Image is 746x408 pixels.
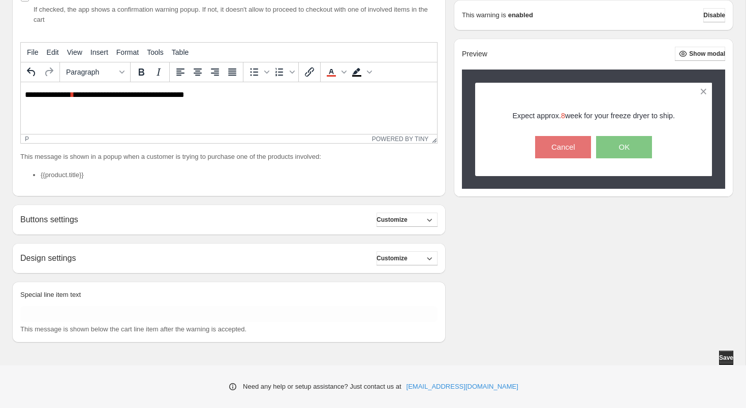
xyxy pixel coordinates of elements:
button: Formats [62,63,128,81]
span: Edit [47,48,59,56]
iframe: Rich Text Area [21,82,437,134]
span: Tools [147,48,164,56]
h2: Preview [462,50,487,58]
button: Redo [40,63,57,81]
button: Customize [377,213,438,227]
button: Disable [703,8,725,22]
li: {{product.title}} [41,170,438,180]
button: Align center [189,63,206,81]
span: Paragraph [66,68,116,76]
span: Customize [377,254,408,262]
button: Insert/edit link [301,63,318,81]
button: Save [719,351,733,365]
span: Show modal [689,50,725,58]
button: Align right [206,63,224,81]
span: File [27,48,39,56]
p: Expect approx. week for your freeze dryer to ship. [513,111,675,121]
button: Italic [150,63,167,81]
span: Table [172,48,189,56]
span: Format [116,48,139,56]
p: This message is shown in a popup when a customer is trying to purchase one of the products involved: [20,152,438,162]
h2: Design settings [20,253,76,263]
span: Insert [90,48,108,56]
span: Save [719,354,733,362]
span: Disable [703,11,725,19]
button: Show modal [675,47,725,61]
span: Special line item text [20,291,81,298]
div: p [25,135,29,143]
span: Customize [377,216,408,224]
button: Customize [377,251,438,265]
p: This warning is [462,10,506,20]
button: Bold [133,63,150,81]
span: This message is shown below the cart line item after the warning is accepted. [20,325,246,333]
span: 8 [561,112,565,120]
div: Background color [348,63,374,81]
button: Cancel [535,136,591,158]
button: Align left [172,63,189,81]
div: Text color [323,63,348,81]
span: If checked, the app shows a confirmation warning popup. If not, it doesn't allow to proceed to ch... [34,6,428,23]
a: [EMAIL_ADDRESS][DOMAIN_NAME] [407,382,518,392]
h2: Buttons settings [20,215,78,224]
button: Justify [224,63,241,81]
a: Powered by Tiny [372,135,429,143]
strong: enabled [508,10,533,20]
button: Undo [23,63,40,81]
div: Numbered list [271,63,296,81]
div: Bullet list [245,63,271,81]
div: Resize [428,134,437,143]
span: View [67,48,82,56]
button: OK [596,136,652,158]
